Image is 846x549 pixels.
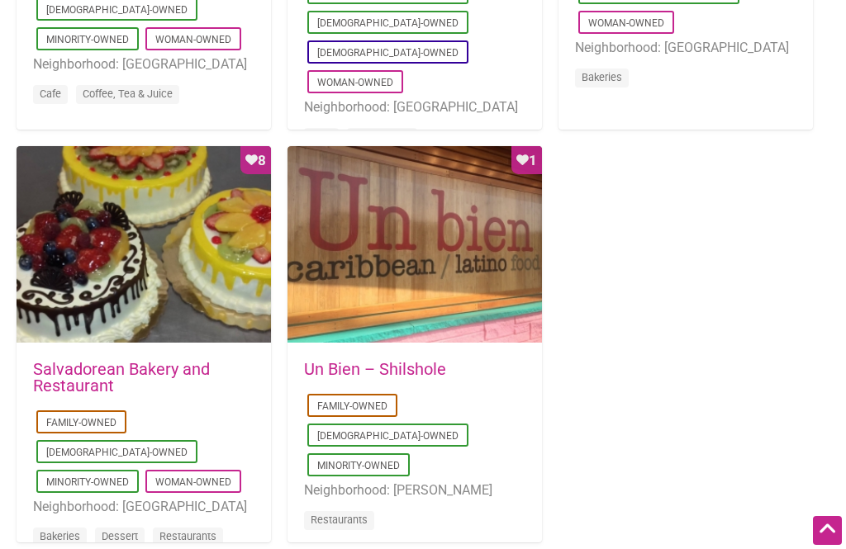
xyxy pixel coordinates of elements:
[304,480,525,501] li: Neighborhood: [PERSON_NAME]
[311,514,368,526] a: Restaurants
[46,447,188,458] a: [DEMOGRAPHIC_DATA]-Owned
[317,400,387,412] a: Family-Owned
[575,37,796,59] li: Neighborhood: [GEOGRAPHIC_DATA]
[304,97,525,118] li: Neighborhood: [GEOGRAPHIC_DATA]
[46,417,116,428] a: Family-Owned
[102,530,138,542] a: Dessert
[317,17,459,29] a: [DEMOGRAPHIC_DATA]-Owned
[40,88,61,100] a: Cafe
[813,516,842,545] div: Scroll Back to Top
[155,34,231,45] a: Woman-Owned
[155,476,231,488] a: Woman-Owned
[83,88,173,100] a: Coffee, Tea & Juice
[40,530,80,542] a: Bakeries
[582,71,622,83] a: Bakeries
[317,460,400,471] a: Minority-Owned
[33,54,254,75] li: Neighborhood: [GEOGRAPHIC_DATA]
[317,47,459,59] a: [DEMOGRAPHIC_DATA]-Owned
[588,17,664,29] a: Woman-Owned
[317,77,393,88] a: Woman-Owned
[33,496,254,518] li: Neighborhood: [GEOGRAPHIC_DATA]
[317,430,459,442] a: [DEMOGRAPHIC_DATA]-Owned
[159,530,216,542] a: Restaurants
[46,34,129,45] a: Minority-Owned
[46,476,129,488] a: Minority-Owned
[33,359,210,395] a: Salvadorean Bakery and Restaurant
[46,4,188,16] a: [DEMOGRAPHIC_DATA]-Owned
[304,359,446,379] a: Un Bien – Shilshole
